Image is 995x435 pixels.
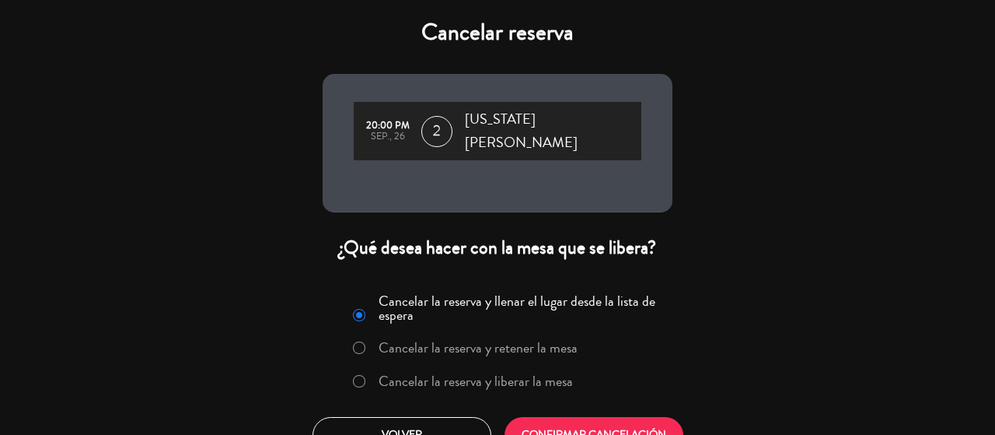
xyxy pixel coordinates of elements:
label: Cancelar la reserva y liberar la mesa [379,374,573,388]
label: Cancelar la reserva y llenar el lugar desde la lista de espera [379,294,663,322]
span: [US_STATE][PERSON_NAME] [465,108,641,154]
label: Cancelar la reserva y retener la mesa [379,341,578,355]
div: 20:00 PM [361,121,414,132]
h4: Cancelar reserva [323,19,672,47]
span: 2 [421,116,452,147]
div: sep., 26 [361,132,414,142]
div: ¿Qué desea hacer con la mesa que se libera? [323,236,672,260]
